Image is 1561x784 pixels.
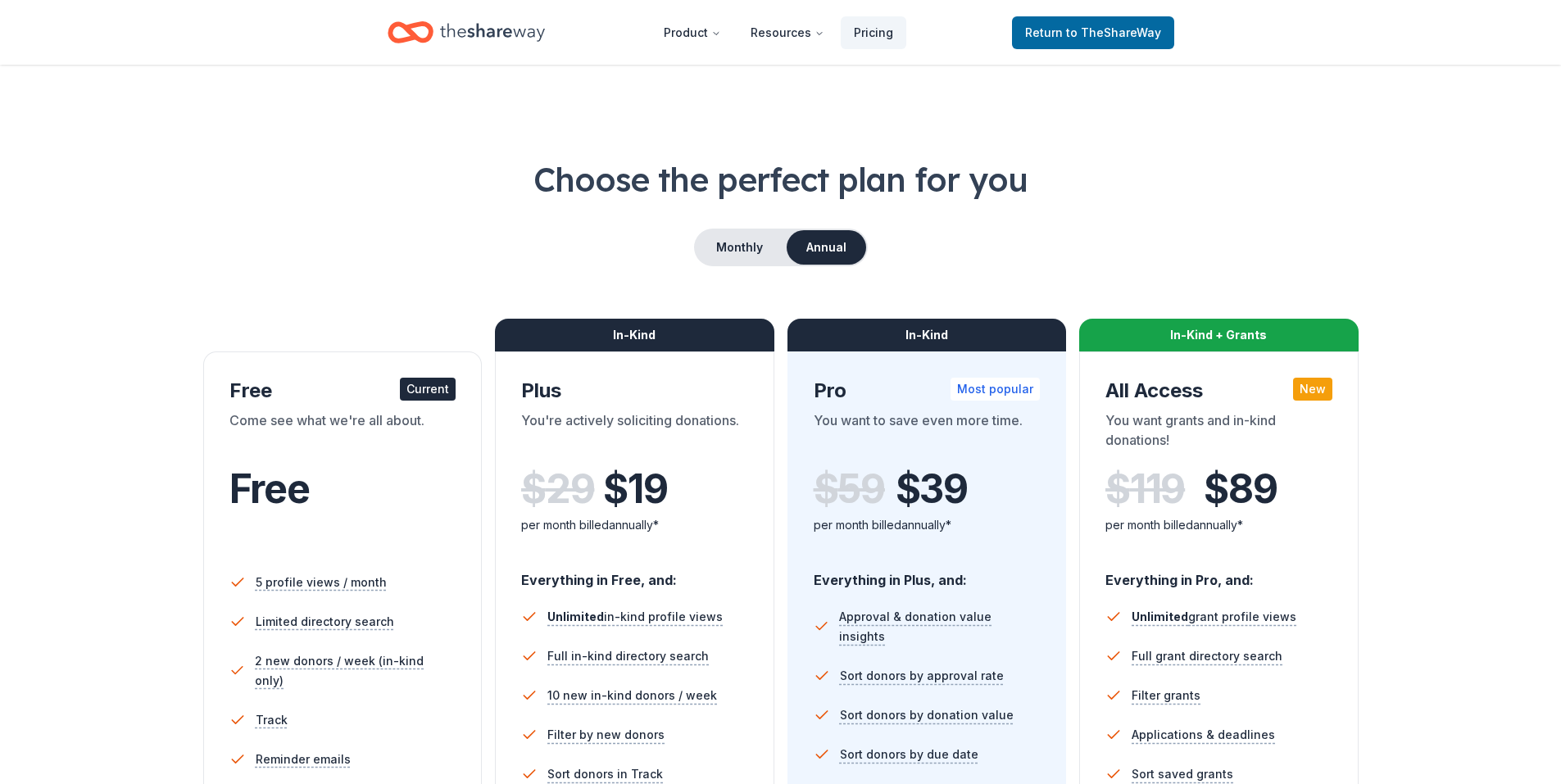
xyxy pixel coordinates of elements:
span: Filter grants [1132,686,1200,705]
span: Track [256,710,288,730]
div: All Access [1105,378,1332,404]
button: Monthly [696,230,783,265]
div: Come see what we're all about. [229,410,456,456]
span: grant profile views [1132,610,1296,623]
button: Resources [737,16,837,49]
a: Home [388,13,545,52]
span: Return [1025,23,1161,43]
span: $ 19 [603,466,667,512]
div: Everything in Free, and: [521,556,748,591]
div: Pro [814,378,1041,404]
button: Product [651,16,734,49]
div: New [1293,378,1332,401]
span: Filter by new donors [547,725,665,745]
div: Everything in Plus, and: [814,556,1041,591]
span: in-kind profile views [547,610,723,623]
span: Free [229,465,310,513]
span: Sort donors by donation value [840,705,1014,725]
div: In-Kind [787,319,1067,351]
span: 5 profile views / month [256,573,387,592]
span: to TheShareWay [1066,25,1161,39]
span: Applications & deadlines [1132,725,1275,745]
span: Unlimited [547,610,604,623]
div: You want grants and in-kind donations! [1105,410,1332,456]
div: per month billed annually* [814,515,1041,535]
span: Sort donors by due date [840,745,978,764]
span: 2 new donors / week (in-kind only) [255,651,456,691]
div: per month billed annually* [1105,515,1332,535]
a: Pricing [841,16,906,49]
span: Sort donors in Track [547,764,663,784]
a: Returnto TheShareWay [1012,16,1174,49]
span: Limited directory search [256,612,394,632]
span: 10 new in-kind donors / week [547,686,717,705]
span: Full in-kind directory search [547,646,709,666]
span: $ 89 [1204,466,1277,512]
div: In-Kind [495,319,774,351]
button: Annual [787,230,866,265]
nav: Main [651,13,906,52]
span: Full grant directory search [1132,646,1282,666]
span: Unlimited [1132,610,1188,623]
div: Everything in Pro, and: [1105,556,1332,591]
span: Reminder emails [256,750,351,769]
div: You want to save even more time. [814,410,1041,456]
div: Plus [521,378,748,404]
div: Current [400,378,456,401]
span: Sort donors by approval rate [840,666,1004,686]
h1: Choose the perfect plan for you [66,156,1495,202]
div: Free [229,378,456,404]
span: $ 39 [896,466,968,512]
div: per month billed annually* [521,515,748,535]
div: Most popular [951,378,1040,401]
span: Sort saved grants [1132,764,1233,784]
span: Approval & donation value insights [839,607,1040,646]
div: You're actively soliciting donations. [521,410,748,456]
div: In-Kind + Grants [1079,319,1359,351]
